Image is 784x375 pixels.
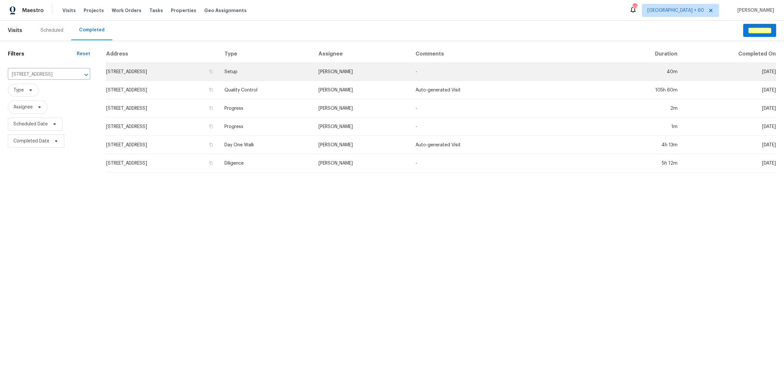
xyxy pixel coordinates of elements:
[208,123,214,129] button: Copy Address
[13,138,49,144] span: Completed Date
[611,81,683,99] td: 105h 60m
[219,63,313,81] td: Setup
[208,160,214,166] button: Copy Address
[313,81,410,99] td: [PERSON_NAME]
[22,7,44,14] span: Maestro
[611,63,683,81] td: 40m
[611,99,683,118] td: 2m
[683,45,776,63] th: Completed On
[219,136,313,154] td: Day One Walk
[410,136,612,154] td: Auto-generated Visit
[683,63,776,81] td: [DATE]
[632,4,637,10] div: 574
[683,81,776,99] td: [DATE]
[112,7,141,14] span: Work Orders
[8,51,77,57] h1: Filters
[208,69,214,74] button: Copy Address
[410,63,612,81] td: -
[735,7,774,14] span: [PERSON_NAME]
[647,7,704,14] span: [GEOGRAPHIC_DATA] + 60
[683,118,776,136] td: [DATE]
[13,104,33,110] span: Assignee
[611,136,683,154] td: 4h 13m
[313,118,410,136] td: [PERSON_NAME]
[313,99,410,118] td: [PERSON_NAME]
[106,99,219,118] td: [STREET_ADDRESS]
[13,121,48,127] span: Scheduled Date
[106,81,219,99] td: [STREET_ADDRESS]
[82,70,91,79] button: Open
[208,142,214,148] button: Copy Address
[410,81,612,99] td: Auto-generated Visit
[106,118,219,136] td: [STREET_ADDRESS]
[208,87,214,93] button: Copy Address
[8,70,72,80] input: Search for an address...
[683,154,776,172] td: [DATE]
[204,7,247,14] span: Geo Assignments
[84,7,104,14] span: Projects
[748,28,771,33] em: Schedule
[611,118,683,136] td: 1m
[77,51,90,57] div: Reset
[149,8,163,13] span: Tasks
[313,45,410,63] th: Assignee
[41,27,63,34] div: Scheduled
[410,45,612,63] th: Comments
[410,118,612,136] td: -
[313,154,410,172] td: [PERSON_NAME]
[208,105,214,111] button: Copy Address
[219,81,313,99] td: Quality Control
[683,99,776,118] td: [DATE]
[106,45,219,63] th: Address
[106,63,219,81] td: [STREET_ADDRESS]
[219,99,313,118] td: Progress
[313,136,410,154] td: [PERSON_NAME]
[106,136,219,154] td: [STREET_ADDRESS]
[611,45,683,63] th: Duration
[13,87,24,93] span: Type
[219,118,313,136] td: Progress
[313,63,410,81] td: [PERSON_NAME]
[79,27,105,33] div: Completed
[106,154,219,172] td: [STREET_ADDRESS]
[219,45,313,63] th: Type
[8,23,22,38] span: Visits
[410,99,612,118] td: -
[171,7,196,14] span: Properties
[410,154,612,172] td: -
[62,7,76,14] span: Visits
[683,136,776,154] td: [DATE]
[611,154,683,172] td: 5h 12m
[743,24,776,37] button: Schedule
[219,154,313,172] td: Diligence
